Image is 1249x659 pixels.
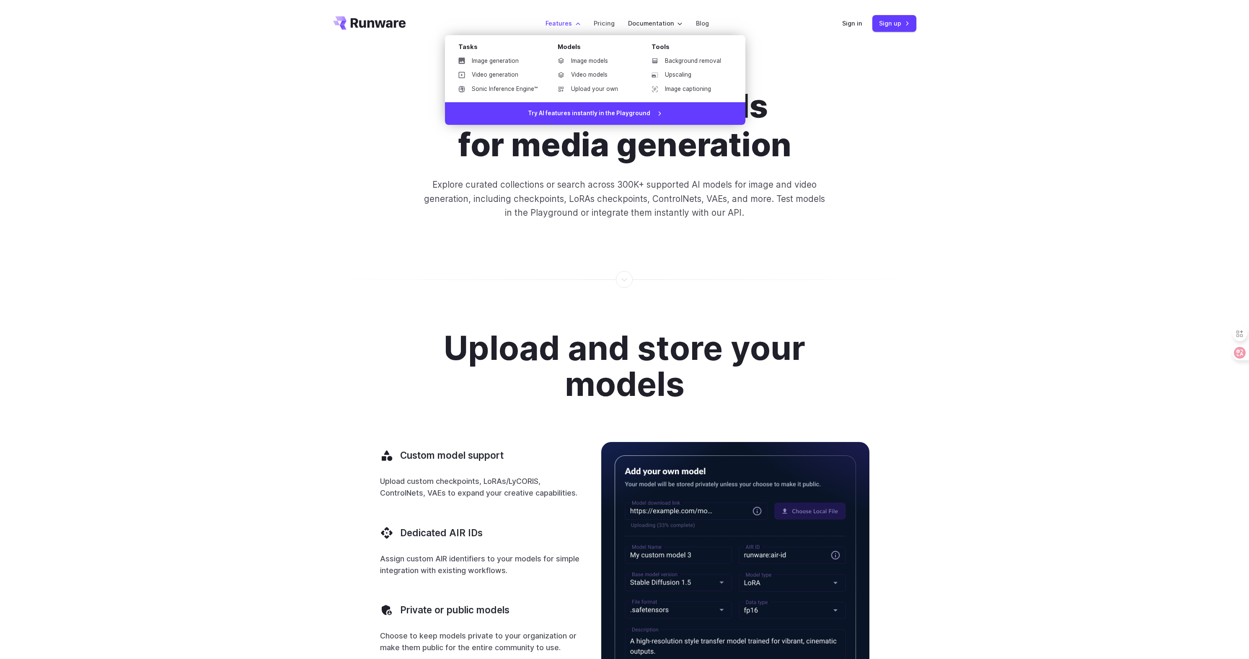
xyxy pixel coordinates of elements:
p: Explore curated collections or search across 300K+ supported AI models for image and video genera... [420,178,828,220]
p: Upload custom checkpoints, LoRAs/LyCORIS, ControlNets, VAEs to expand your creative capabilities. [380,476,581,499]
a: Sonic Inference Engine™ [452,83,544,96]
p: Assign custom AIR identifiers to your models for simple integration with existing workflows. [380,553,581,576]
h3: Custom model support [400,449,504,462]
a: Blog [696,18,709,28]
a: Image captioning [645,83,732,96]
a: Go to / [333,16,406,30]
a: Video generation [452,69,544,81]
label: Documentation [628,18,683,28]
a: Image models [551,55,638,67]
a: Upload your own [551,83,638,96]
div: Tools [652,42,732,55]
h2: Upload and store your models [391,330,858,402]
div: Tasks [458,42,544,55]
a: Sign up [872,15,916,31]
a: Background removal [645,55,732,67]
h1: Explore AI models for media generation [391,87,858,164]
a: Try AI features instantly in the Playground [445,102,745,125]
a: Sign in [842,18,862,28]
a: Pricing [594,18,615,28]
a: Image generation [452,55,544,67]
a: Video models [551,69,638,81]
label: Features [546,18,580,28]
p: Choose to keep models private to your organization or make them public for the entire community t... [380,630,581,654]
div: Models [558,42,638,55]
h3: Private or public models [400,603,509,617]
h3: Dedicated AIR IDs [400,526,483,540]
a: Upscaling [645,69,732,81]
